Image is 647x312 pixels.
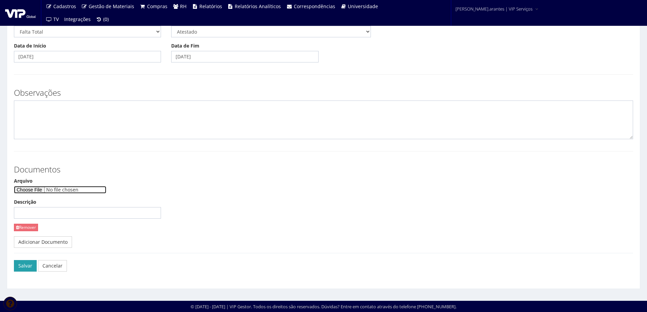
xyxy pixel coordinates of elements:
a: Remover [14,224,38,231]
div: © [DATE] - [DATE] | VIP Gestor. Todos os direitos são reservados. Dúvidas? Entre em contato atrav... [191,304,456,310]
span: Integrações [64,16,91,22]
span: RH [180,3,186,10]
span: Compras [147,3,167,10]
a: Adicionar Documento [14,236,72,248]
span: Correspondências [294,3,335,10]
button: Salvar [14,260,37,272]
a: Integrações [61,13,93,26]
label: Data de Fim [171,42,199,49]
h3: Observações [14,88,633,97]
span: Relatórios [199,3,222,10]
span: Cadastros [53,3,76,10]
img: logo [5,8,36,18]
span: (0) [103,16,109,22]
span: TV [53,16,59,22]
label: Descrição [14,199,36,205]
label: Arquivo [14,178,33,184]
a: Cancelar [38,260,67,272]
a: TV [43,13,61,26]
span: Gestão de Materiais [89,3,134,10]
span: [PERSON_NAME].arantes | VIP Serviços [455,5,533,12]
span: Relatórios Analíticos [235,3,281,10]
span: Universidade [348,3,378,10]
label: Data de Início [14,42,46,49]
h3: Documentos [14,165,633,174]
a: (0) [93,13,112,26]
